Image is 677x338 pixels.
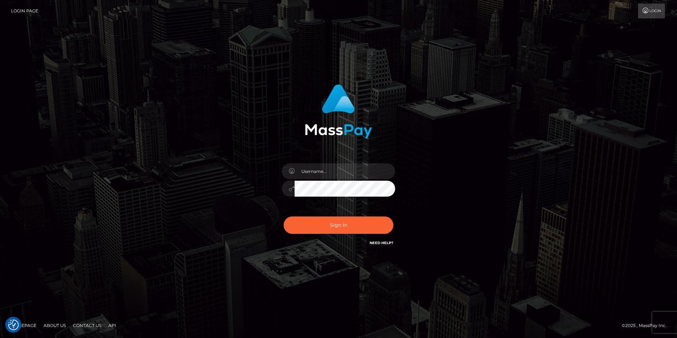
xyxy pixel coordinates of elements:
[8,320,39,331] a: Homepage
[622,322,672,329] div: © 2025 , MassPay Inc.
[370,241,393,245] a: Need Help?
[106,320,119,331] a: API
[284,216,393,234] button: Sign in
[638,4,665,18] a: Login
[41,320,69,331] a: About Us
[295,163,395,179] input: Username...
[305,84,372,139] img: MassPay Login
[70,320,104,331] a: Contact Us
[11,4,38,18] a: Login Page
[8,320,19,330] button: Consent Preferences
[8,320,19,330] img: Revisit consent button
